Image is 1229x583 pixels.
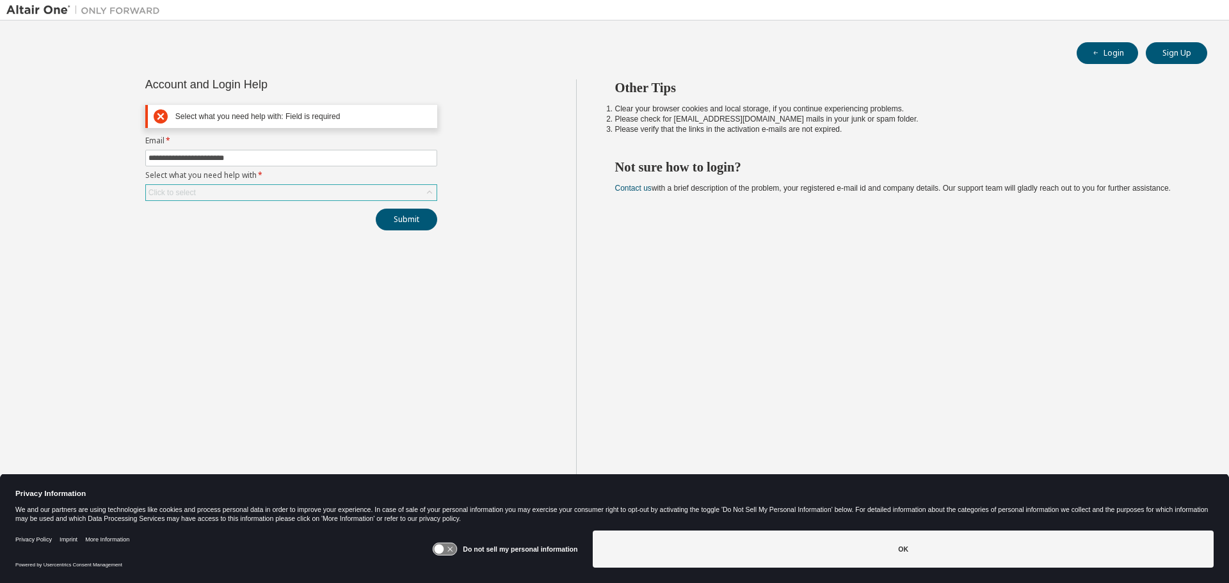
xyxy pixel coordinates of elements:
h2: Other Tips [615,79,1185,96]
label: Email [145,136,437,146]
button: Login [1077,42,1138,64]
span: with a brief description of the problem, your registered e-mail id and company details. Our suppo... [615,184,1171,193]
li: Please check for [EMAIL_ADDRESS][DOMAIN_NAME] mails in your junk or spam folder. [615,114,1185,124]
img: Altair One [6,4,166,17]
div: Select what you need help with: Field is required [175,112,431,122]
h2: Not sure how to login? [615,159,1185,175]
li: Clear your browser cookies and local storage, if you continue experiencing problems. [615,104,1185,114]
a: Contact us [615,184,652,193]
button: Sign Up [1146,42,1207,64]
div: Account and Login Help [145,79,379,90]
div: Click to select [146,185,437,200]
label: Select what you need help with [145,170,437,180]
div: Click to select [149,188,196,198]
li: Please verify that the links in the activation e-mails are not expired. [615,124,1185,134]
button: Submit [376,209,437,230]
